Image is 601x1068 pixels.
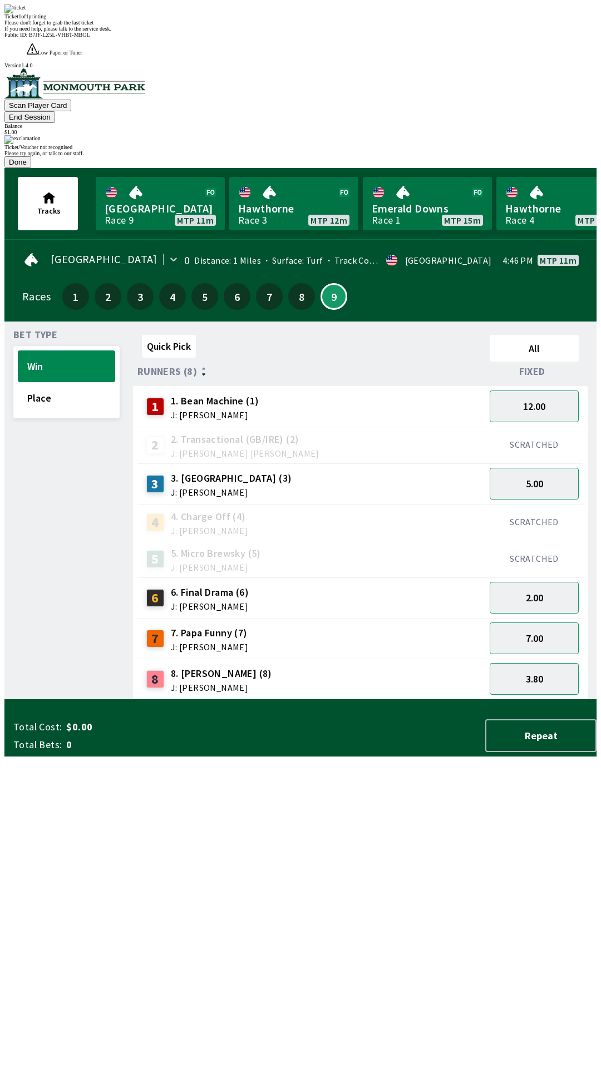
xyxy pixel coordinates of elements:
[162,293,183,300] span: 4
[95,283,121,310] button: 2
[238,201,349,216] span: Hawthorne
[495,729,587,742] span: Repeat
[194,293,215,300] span: 5
[184,256,190,265] div: 0
[4,68,145,98] img: venue logo
[146,670,164,688] div: 8
[505,216,534,225] div: Race 4
[323,255,426,266] span: Track Condition: Heavy
[4,123,597,129] div: Balance
[495,342,574,355] span: All
[526,477,543,490] span: 5.00
[65,293,86,300] span: 1
[177,216,214,225] span: MTP 11m
[4,111,55,123] button: End Session
[490,439,579,450] div: SCRATCHED
[171,642,248,651] span: J: [PERSON_NAME]
[171,488,292,497] span: J: [PERSON_NAME]
[171,449,319,458] span: J: [PERSON_NAME] [PERSON_NAME]
[503,256,533,265] span: 4:46 PM
[490,582,579,614] button: 2.00
[147,340,191,353] span: Quick Pick
[324,294,343,299] span: 9
[171,563,261,572] span: J: [PERSON_NAME]
[4,135,41,144] img: exclamation
[490,335,579,362] button: All
[291,293,312,300] span: 8
[171,411,259,419] span: J: [PERSON_NAME]
[97,293,119,300] span: 2
[194,255,261,266] span: Distance: 1 Miles
[29,32,90,38] span: B7JF-LZ5L-VHBT-MBOL
[146,398,164,416] div: 1
[171,510,248,524] span: 4. Charge Off (4)
[146,436,164,454] div: 2
[238,216,267,225] div: Race 3
[4,62,597,68] div: Version 1.4.0
[526,632,543,645] span: 7.00
[22,292,51,301] div: Races
[171,394,259,408] span: 1. Bean Machine (1)
[4,32,597,38] div: Public ID:
[540,256,577,265] span: MTP 11m
[171,683,272,692] span: J: [PERSON_NAME]
[171,526,248,535] span: J: [PERSON_NAME]
[18,177,78,230] button: Tracks
[137,366,485,377] div: Runners (8)
[321,283,347,310] button: 9
[13,720,62,734] span: Total Cost:
[191,283,218,310] button: 5
[372,201,483,216] span: Emerald Downs
[4,26,111,32] span: If you need help, please talk to the service desk.
[13,738,62,751] span: Total Bets:
[171,585,249,600] span: 6. Final Drama (6)
[146,589,164,607] div: 6
[4,100,71,111] button: Scan Player Card
[105,201,216,216] span: [GEOGRAPHIC_DATA]
[159,283,186,310] button: 4
[146,475,164,493] div: 3
[519,367,545,376] span: Fixed
[62,283,89,310] button: 1
[490,516,579,527] div: SCRATCHED
[18,382,115,414] button: Place
[485,719,597,752] button: Repeat
[66,720,242,734] span: $0.00
[4,4,26,13] img: ticket
[171,626,248,640] span: 7. Papa Funny (7)
[96,177,225,230] a: [GEOGRAPHIC_DATA]Race 9MTP 11m
[363,177,492,230] a: Emerald DownsRace 1MTP 15m
[229,177,358,230] a: HawthorneRace 3MTP 12m
[490,663,579,695] button: 3.80
[4,13,597,19] div: Ticket 1 of 1 printing
[256,283,283,310] button: 7
[27,360,106,373] span: Win
[171,546,261,561] span: 5. Micro Brewsky (5)
[171,471,292,486] span: 3. [GEOGRAPHIC_DATA] (3)
[490,468,579,500] button: 5.00
[261,255,323,266] span: Surface: Turf
[259,293,280,300] span: 7
[171,602,249,611] span: J: [PERSON_NAME]
[38,50,82,56] span: Low Paper or Toner
[444,216,481,225] span: MTP 15m
[13,330,57,339] span: Bet Type
[526,673,543,685] span: 3.80
[311,216,347,225] span: MTP 12m
[4,156,31,168] button: Done
[523,400,545,413] span: 12.00
[405,256,492,265] div: [GEOGRAPHIC_DATA]
[130,293,151,300] span: 3
[137,367,197,376] span: Runners (8)
[485,366,583,377] div: Fixed
[146,513,164,531] div: 4
[490,553,579,564] div: SCRATCHED
[4,144,597,150] div: Ticket/Voucher not recognised
[171,432,319,447] span: 2. Transactional (GB/IRE) (2)
[4,19,597,26] div: Please don't forget to grab the last ticket
[66,738,242,751] span: 0
[226,293,248,300] span: 6
[127,283,154,310] button: 3
[288,283,315,310] button: 8
[224,283,250,310] button: 6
